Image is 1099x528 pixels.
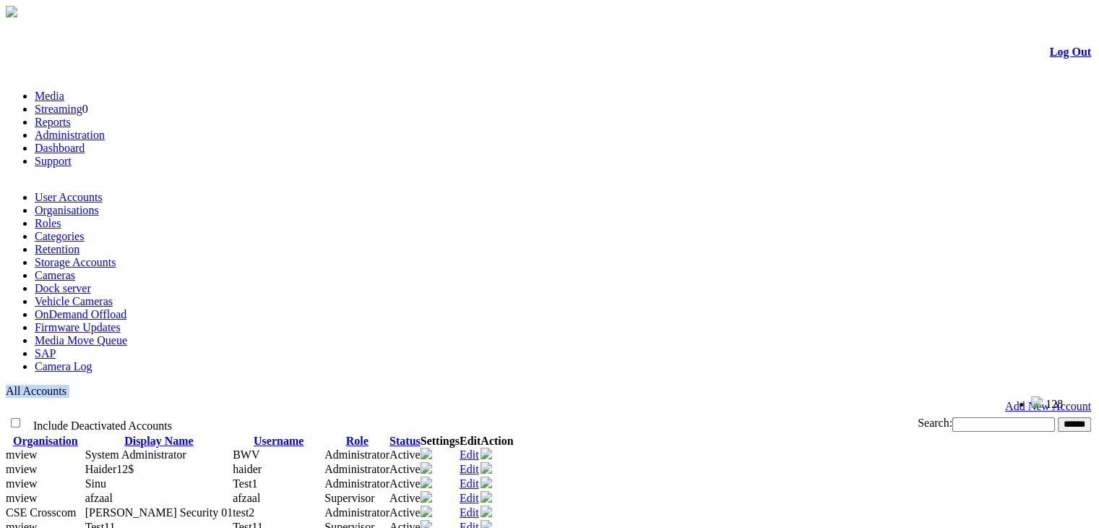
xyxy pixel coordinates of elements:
img: user-active-green-icon.svg [480,506,492,517]
td: Administrator [324,477,389,491]
span: Contact Method: SMS and Email [85,477,106,490]
a: Deactivate [480,507,492,519]
span: 0 [82,103,88,115]
span: mview [6,448,38,461]
a: Display Name [124,435,194,447]
span: BWV [233,448,259,461]
span: Include Deactivated Accounts [33,420,172,432]
img: user-active-green-icon.svg [480,462,492,474]
span: mview [6,492,38,504]
span: mview [6,477,38,490]
img: arrow-3.png [6,6,17,17]
span: afzaal [233,492,260,504]
img: camera24.png [421,477,432,488]
span: Contact Method: SMS and Email [85,506,233,519]
td: Active [389,462,421,477]
a: Edit [460,448,479,461]
a: Deactivate [480,449,492,461]
a: Cameras [35,269,75,281]
span: CSE Crosscom [6,506,76,519]
a: Edit [460,506,479,519]
span: Contact Method: SMS and Email [85,492,113,504]
span: Contact Method: None [85,448,186,461]
a: SAP [35,347,56,359]
a: Reports [35,116,71,128]
th: Edit [460,435,480,448]
a: Firmware Updates [35,321,121,333]
img: camera24.png [421,462,432,474]
a: Streaming [35,103,82,115]
a: Categories [35,230,84,242]
img: bell25.png [1031,396,1043,408]
span: Contact Method: SMS and Email [85,463,134,475]
img: user-active-green-icon.svg [480,448,492,459]
span: Welcome, System Administrator (Administrator) [819,397,1002,408]
a: Edit [460,477,479,490]
span: mview [6,463,38,475]
td: Active [389,506,421,520]
span: 128 [1046,398,1063,410]
a: Edit [460,463,479,475]
a: Camera Log [35,360,92,372]
a: Retention [35,243,79,255]
img: camera24.png [421,491,432,503]
a: Administration [35,129,105,141]
span: All Accounts [6,385,66,397]
a: Roles [35,217,61,229]
th: Settings [421,435,460,448]
a: Deactivate [480,478,492,490]
a: Media Move Queue [35,334,127,346]
div: Search: [536,417,1091,432]
img: camera24.png [421,448,432,459]
a: OnDemand Offload [35,308,126,320]
a: Dashboard [35,142,85,154]
a: Vehicle Cameras [35,295,113,307]
img: user-active-green-icon.svg [480,491,492,503]
a: Log Out [1050,46,1091,58]
img: user-active-green-icon.svg [480,477,492,488]
span: Test1 [233,477,257,490]
td: Administrator [324,448,389,462]
a: Deactivate [480,464,492,476]
th: Action [480,435,513,448]
td: Active [389,477,421,491]
a: Organisations [35,204,99,216]
a: Status [389,435,421,447]
span: test2 [233,506,254,519]
td: Active [389,448,421,462]
td: Administrator [324,462,389,477]
td: Administrator [324,506,389,520]
a: Support [35,155,72,167]
a: User Accounts [35,191,103,203]
a: Dock server [35,282,91,294]
td: Supervisor [324,491,389,506]
span: haider [233,463,262,475]
a: Role [346,435,369,447]
a: Username [254,435,303,447]
a: Edit [460,492,479,504]
a: Deactivate [480,493,492,505]
a: Organisation [13,435,78,447]
a: Media [35,90,64,102]
td: Active [389,491,421,506]
a: Storage Accounts [35,256,116,268]
img: camera24.png [421,506,432,517]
